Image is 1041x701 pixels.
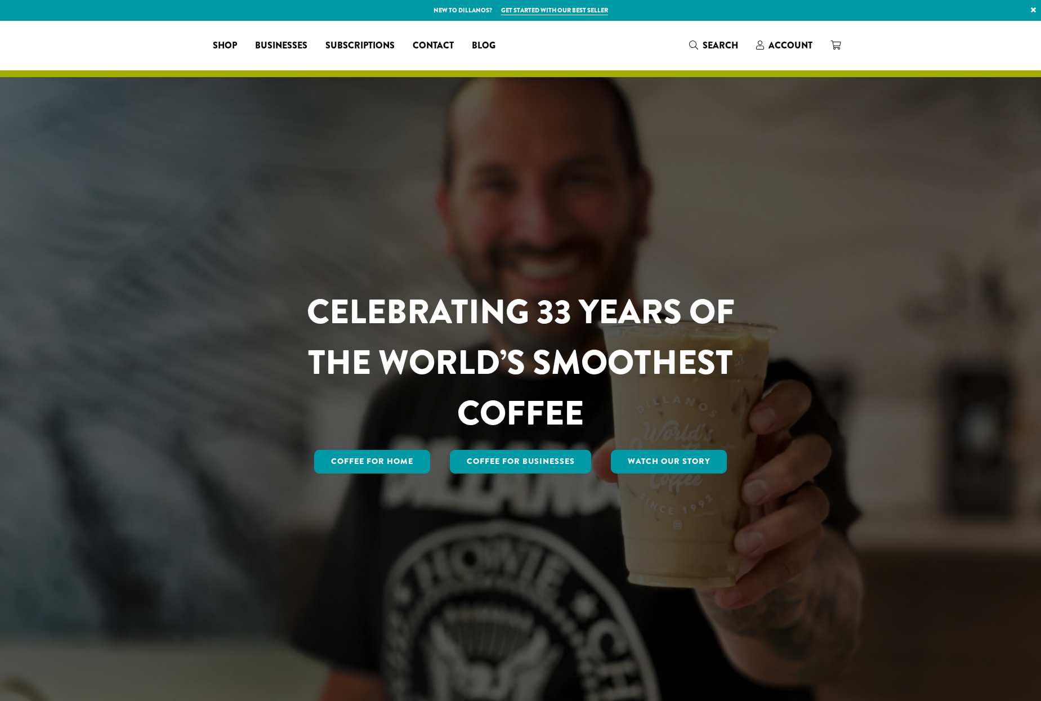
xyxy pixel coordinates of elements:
[204,37,246,55] a: Shop
[501,6,608,15] a: Get started with our best seller
[450,450,592,474] a: Coffee For Businesses
[472,39,495,53] span: Blog
[611,450,727,474] a: Watch Our Story
[314,450,430,474] a: Coffee for Home
[274,287,768,439] h1: CELEBRATING 33 YEARS OF THE WORLD’S SMOOTHEST COFFEE
[213,39,237,53] span: Shop
[680,36,747,55] a: Search
[769,39,812,52] span: Account
[325,39,395,53] span: Subscriptions
[703,39,738,52] span: Search
[413,39,454,53] span: Contact
[255,39,307,53] span: Businesses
